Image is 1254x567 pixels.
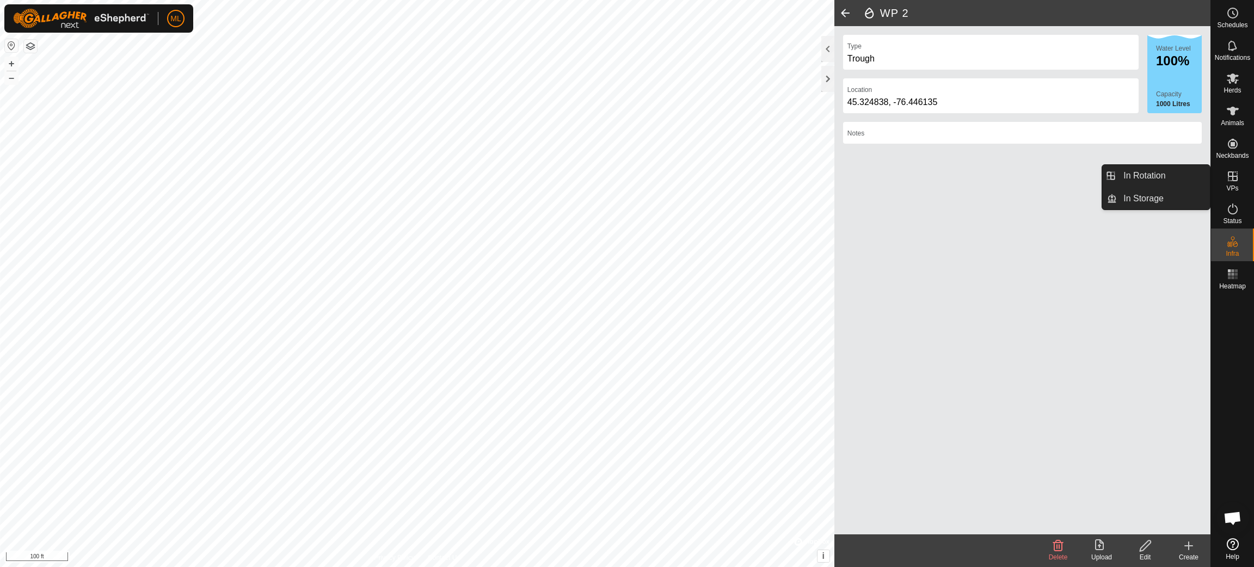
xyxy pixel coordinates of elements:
[428,553,460,563] a: Contact Us
[13,9,149,28] img: Gallagher Logo
[1117,165,1210,187] a: In Rotation
[24,40,37,53] button: Map Layers
[1080,552,1123,562] div: Upload
[1226,250,1239,257] span: Infra
[1102,188,1210,209] li: In Storage
[1123,192,1164,205] span: In Storage
[1123,552,1167,562] div: Edit
[1216,152,1249,159] span: Neckbands
[1117,188,1210,209] a: In Storage
[5,57,18,70] button: +
[847,52,1134,65] div: Trough
[5,71,18,84] button: –
[374,553,415,563] a: Privacy Policy
[863,7,1210,20] h2: WP 2
[822,551,825,560] span: i
[1226,553,1239,560] span: Help
[170,13,181,24] span: ML
[1221,120,1244,126] span: Animals
[1226,185,1238,192] span: VPs
[847,41,862,51] label: Type
[1102,165,1210,187] li: In Rotation
[847,96,1134,109] div: 45.324838, -76.446135
[1156,99,1202,109] label: 1000 Litres
[847,85,872,95] label: Location
[1216,502,1249,534] div: Open chat
[1156,54,1202,67] div: 100%
[1211,534,1254,564] a: Help
[1167,552,1210,562] div: Create
[1156,45,1191,52] label: Water Level
[1156,89,1202,99] label: Capacity
[5,39,18,52] button: Reset Map
[847,128,864,138] label: Notes
[1217,22,1247,28] span: Schedules
[1224,87,1241,94] span: Herds
[817,550,829,562] button: i
[1223,218,1241,224] span: Status
[1219,283,1246,289] span: Heatmap
[1215,54,1250,61] span: Notifications
[1123,169,1165,182] span: In Rotation
[1049,553,1068,561] span: Delete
